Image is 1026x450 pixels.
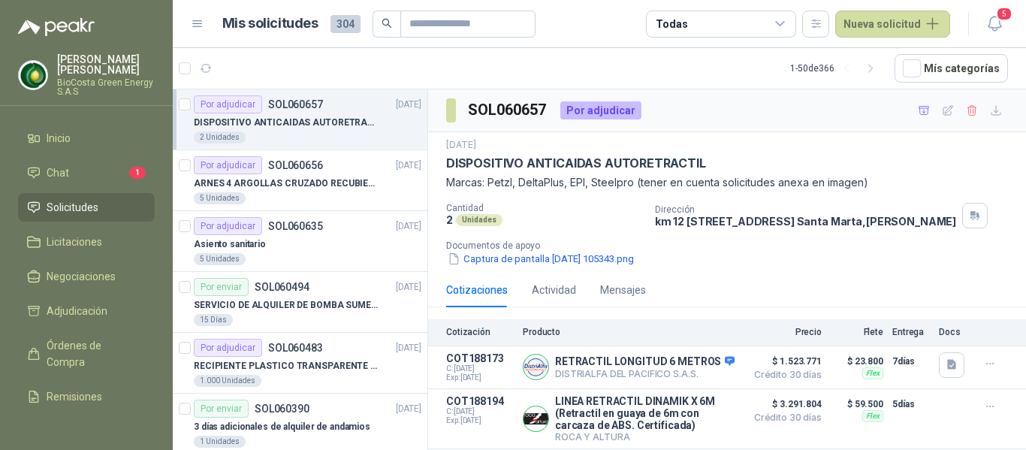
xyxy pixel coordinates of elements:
p: Docs [939,327,969,337]
a: Por adjudicarSOL060656[DATE] ARNES 4 ARGOLLAS CRUZADO RECUBIERTO PVC5 Unidades [173,150,427,211]
a: Por adjudicarSOL060635[DATE] Asiento sanitario5 Unidades [173,211,427,272]
a: Negociaciones [18,262,155,291]
p: DISTRIALFA DEL PACIFICO S.A.S. [555,368,735,379]
div: Todas [656,16,687,32]
a: Por enviarSOL060494[DATE] SERVICIO DE ALQUILER DE BOMBA SUMERGIBLE DE 1 HP15 Días [173,272,427,333]
p: km 12 [STREET_ADDRESS] Santa Marta , [PERSON_NAME] [655,215,956,228]
p: 7 días [892,352,930,370]
p: RECIPIENTE PLASTICO TRANSPARENTE 500 ML [194,359,381,373]
p: BioCosta Green Energy S.A.S [57,78,155,96]
div: Por adjudicar [560,101,641,119]
p: Precio [747,327,822,337]
span: Licitaciones [47,234,102,250]
p: Producto [523,327,738,337]
p: Flete [831,327,883,337]
p: [DATE] [396,402,421,416]
p: LINEA RETRACTIL DINAMIK X 6M (Retractil en guaya de 6m con carcaza de ABS. Certificada) [555,395,738,431]
p: Asiento sanitario [194,237,266,252]
a: Solicitudes [18,193,155,222]
p: ROCA Y ALTURA [555,431,738,442]
p: [DATE] [396,159,421,173]
p: SERVICIO DE ALQUILER DE BOMBA SUMERGIBLE DE 1 HP [194,298,381,313]
button: Nueva solicitud [835,11,950,38]
div: Cotizaciones [446,282,508,298]
a: Por adjudicarSOL060483[DATE] RECIPIENTE PLASTICO TRANSPARENTE 500 ML1.000 Unidades [173,333,427,394]
p: 3 días adicionales de alquiler de andamios [194,420,370,434]
span: Órdenes de Compra [47,337,140,370]
p: COT188194 [446,395,514,407]
span: Exp: [DATE] [446,416,514,425]
p: Cantidad [446,203,643,213]
div: Flex [862,367,883,379]
div: Mensajes [600,282,646,298]
p: DISPOSITIVO ANTICAIDAS AUTORETRACTIL [194,116,381,130]
div: 15 Días [194,314,233,326]
p: Dirección [655,204,956,215]
p: SOL060494 [255,282,309,292]
div: Actividad [532,282,576,298]
span: 5 [996,7,1012,21]
p: SOL060483 [268,343,323,353]
a: Adjudicación [18,297,155,325]
div: Por adjudicar [194,339,262,357]
span: search [382,18,392,29]
span: Crédito 30 días [747,370,822,379]
button: Mís categorías [895,54,1008,83]
img: Logo peakr [18,18,95,36]
div: 1 Unidades [194,436,246,448]
span: $ 3.291.804 [747,395,822,413]
div: Flex [862,410,883,422]
div: Por adjudicar [194,156,262,174]
div: 1 - 50 de 366 [790,56,883,80]
p: SOL060635 [268,221,323,231]
p: 2 [446,213,453,226]
p: 5 días [892,395,930,413]
img: Company Logo [524,355,548,379]
p: Entrega [892,327,930,337]
p: [DATE] [396,341,421,355]
span: $ 1.523.771 [747,352,822,370]
a: Órdenes de Compra [18,331,155,376]
div: Por enviar [194,278,249,296]
h1: Mis solicitudes [222,13,318,35]
a: Por adjudicarSOL060657[DATE] DISPOSITIVO ANTICAIDAS AUTORETRACTIL2 Unidades [173,89,427,150]
span: Inicio [47,130,71,146]
span: Crédito 30 días [747,413,822,422]
p: Cotización [446,327,514,337]
p: RETRACTIL LONGITUD 6 METROS [555,355,735,369]
p: [DATE] [396,280,421,294]
p: [PERSON_NAME] [PERSON_NAME] [57,54,155,75]
p: COT188173 [446,352,514,364]
p: Documentos de apoyo [446,240,1020,251]
p: SOL060390 [255,403,309,414]
span: Solicitudes [47,199,98,216]
p: [DATE] [446,138,476,153]
a: Chat1 [18,159,155,187]
button: Captura de pantalla [DATE] 105343.png [446,251,635,267]
p: DISPOSITIVO ANTICAIDAS AUTORETRACTIL [446,156,706,171]
h3: SOL060657 [468,98,548,122]
div: Por adjudicar [194,217,262,235]
p: $ 59.500 [831,395,883,413]
p: [DATE] [396,219,421,234]
p: ARNES 4 ARGOLLAS CRUZADO RECUBIERTO PVC [194,177,381,191]
span: C: [DATE] [446,364,514,373]
span: Negociaciones [47,268,116,285]
img: Company Logo [524,406,548,431]
div: Por adjudicar [194,95,262,113]
div: Unidades [456,214,502,226]
span: C: [DATE] [446,407,514,416]
p: Marcas: Petzl, DeltaPlus, EPI, Steelpro (tener en cuenta solicitudes anexa en imagen) [446,174,1008,191]
span: 304 [330,15,361,33]
p: SOL060656 [268,160,323,171]
div: 2 Unidades [194,131,246,143]
img: Company Logo [19,61,47,89]
p: SOL060657 [268,99,323,110]
span: Exp: [DATE] [446,373,514,382]
span: Adjudicación [47,303,107,319]
div: 1.000 Unidades [194,375,261,387]
div: 5 Unidades [194,192,246,204]
div: 5 Unidades [194,253,246,265]
a: Remisiones [18,382,155,411]
span: 1 [129,167,146,179]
